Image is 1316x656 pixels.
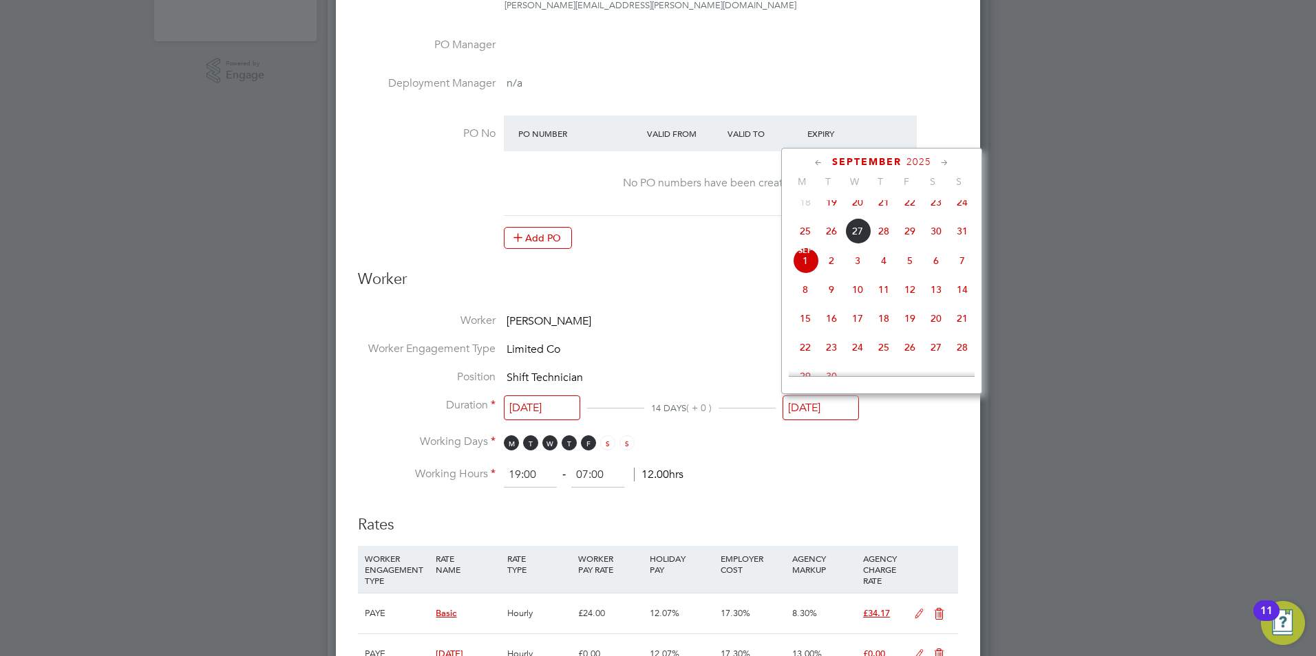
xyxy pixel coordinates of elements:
[871,218,897,244] span: 28
[358,435,496,449] label: Working Days
[792,363,818,389] span: 29
[906,156,931,168] span: 2025
[1260,611,1273,628] div: 11
[504,435,519,450] span: M
[871,305,897,331] span: 18
[436,607,456,619] span: Basic
[789,175,815,188] span: M
[361,546,432,593] div: WORKER ENGAGEMENT TYPE
[946,175,972,188] span: S
[818,189,845,215] span: 19
[792,305,818,331] span: 15
[686,402,712,414] span: ( + 0 )
[792,607,817,619] span: 8.30%
[897,218,923,244] span: 29
[507,314,591,328] span: [PERSON_NAME]
[897,305,923,331] span: 19
[792,218,818,244] span: 25
[724,121,805,146] div: Valid To
[432,546,503,582] div: RATE NAME
[923,276,949,303] span: 13
[507,76,522,90] span: n/a
[792,248,818,274] span: 1
[358,38,496,52] label: PO Manager
[923,305,949,331] span: 20
[651,402,686,414] span: 14 DAYS
[860,546,907,593] div: AGENCY CHARGE RATE
[832,156,902,168] span: September
[600,435,615,450] span: S
[845,189,871,215] span: 20
[893,175,920,188] span: F
[358,314,496,328] label: Worker
[504,546,575,582] div: RATE TYPE
[818,305,845,331] span: 16
[644,121,724,146] div: Valid From
[792,248,818,254] span: Sep
[358,127,496,141] label: PO No
[867,175,893,188] span: T
[818,334,845,360] span: 23
[507,342,560,356] span: Limited Co
[504,463,557,488] input: 08:00
[358,270,958,300] h3: Worker
[897,189,923,215] span: 22
[845,305,871,331] span: 17
[358,76,496,91] label: Deployment Manager
[504,227,572,249] button: Add PO
[818,276,845,303] span: 9
[871,334,897,360] span: 25
[358,398,496,413] label: Duration
[818,218,845,244] span: 26
[897,248,923,274] span: 5
[871,248,897,274] span: 4
[619,435,635,450] span: S
[575,546,646,582] div: WORKER PAY RATE
[923,248,949,274] span: 6
[518,176,903,190] div: No PO numbers have been created.
[871,189,897,215] span: 21
[845,218,871,244] span: 27
[845,276,871,303] span: 10
[792,189,818,215] span: 18
[792,334,818,360] span: 22
[949,276,975,303] span: 14
[650,607,679,619] span: 12.07%
[841,175,867,188] span: W
[818,248,845,274] span: 2
[560,468,569,481] span: ‐
[871,276,897,303] span: 11
[634,468,683,481] span: 12.00hrs
[581,435,596,450] span: F
[923,334,949,360] span: 27
[949,218,975,244] span: 31
[358,467,496,481] label: Working Hours
[358,501,958,535] h3: Rates
[792,276,818,303] span: 8
[949,305,975,331] span: 21
[523,435,538,450] span: T
[783,395,859,421] input: Select one
[923,218,949,244] span: 30
[897,276,923,303] span: 12
[562,435,577,450] span: T
[863,607,890,619] span: £34.17
[515,121,644,146] div: PO Number
[845,248,871,274] span: 3
[789,546,860,582] div: AGENCY MARKUP
[815,175,841,188] span: T
[818,363,845,389] span: 30
[1261,601,1305,645] button: Open Resource Center, 11 new notifications
[361,593,432,633] div: PAYE
[845,334,871,360] span: 24
[504,395,580,421] input: Select one
[358,342,496,356] label: Worker Engagement Type
[542,435,558,450] span: W
[949,334,975,360] span: 28
[504,593,575,633] div: Hourly
[571,463,624,488] input: 17:00
[575,593,646,633] div: £24.00
[804,121,884,146] div: Expiry
[949,189,975,215] span: 24
[358,370,496,384] label: Position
